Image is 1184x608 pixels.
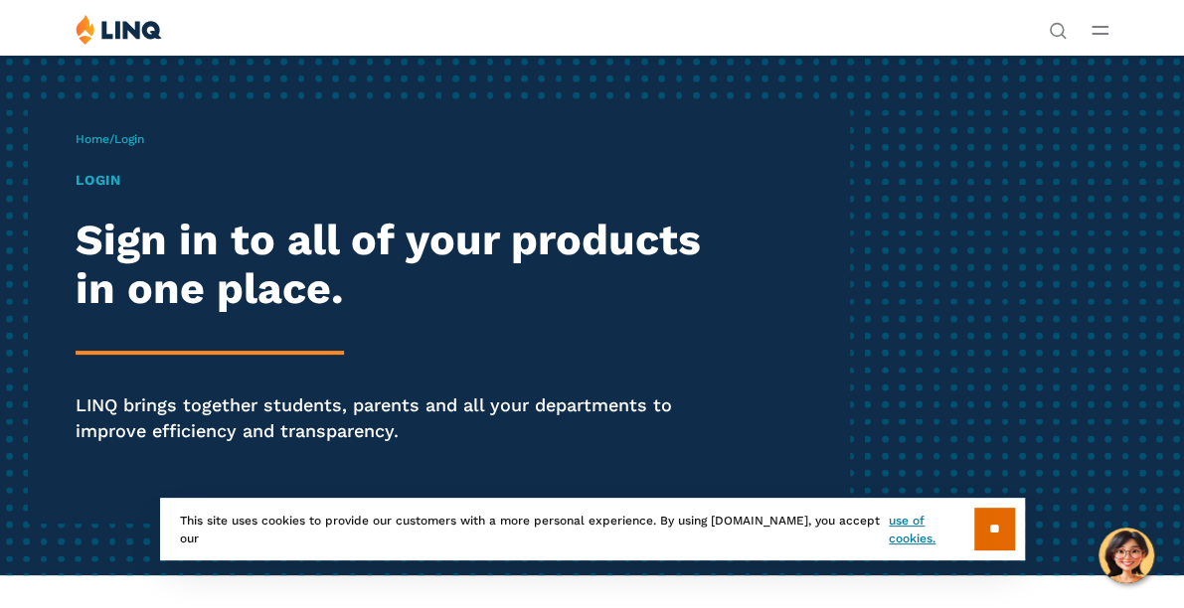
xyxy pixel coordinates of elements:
[114,132,144,146] span: Login
[1099,528,1154,583] button: Hello, have a question? Let’s chat.
[1092,19,1108,41] button: Open Main Menu
[1049,14,1067,38] nav: Utility Navigation
[76,132,144,146] span: /
[160,498,1025,560] div: This site uses cookies to provide our customers with a more personal experience. By using [DOMAIN...
[889,512,973,547] a: use of cookies.
[76,170,726,191] h1: Login
[76,216,726,314] h2: Sign in to all of your products in one place.
[76,392,726,443] p: LINQ brings together students, parents and all your departments to improve efficiency and transpa...
[76,14,162,45] img: LINQ | K‑12 Software
[76,132,109,146] a: Home
[1049,20,1067,38] button: Open Search Bar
